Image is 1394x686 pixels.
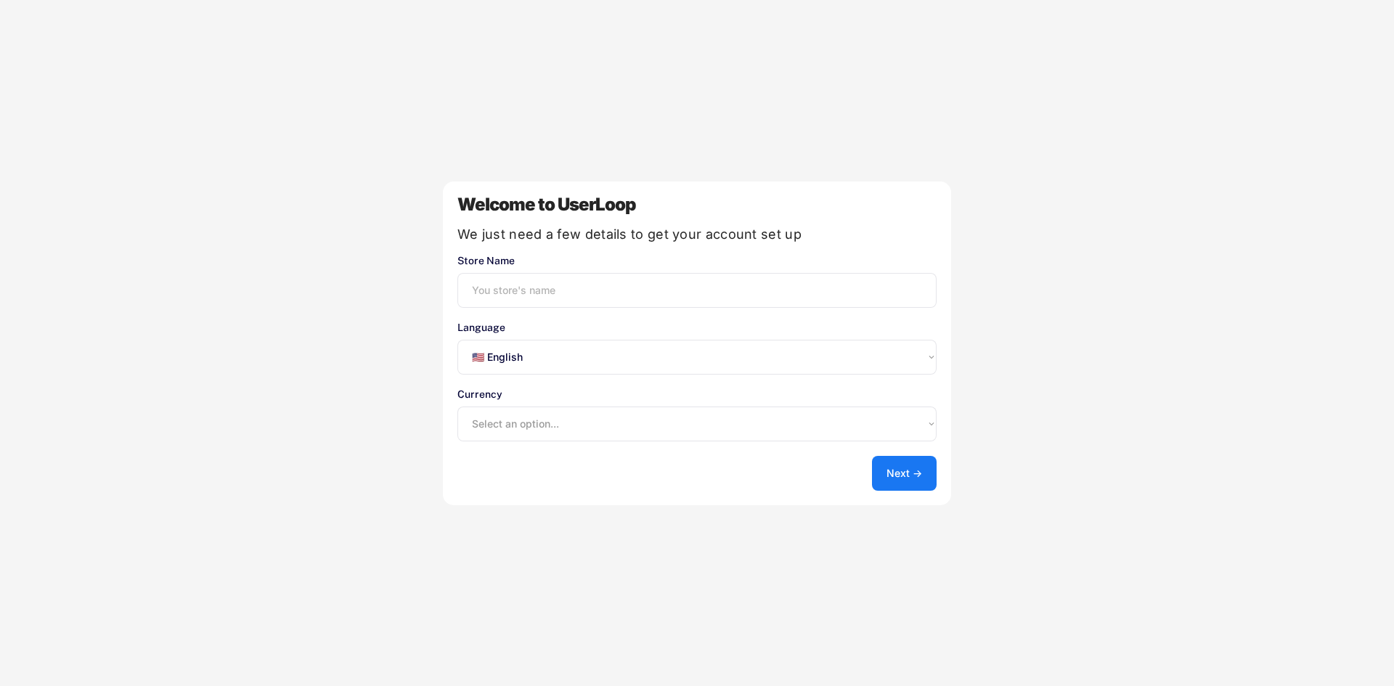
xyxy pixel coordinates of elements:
[457,228,937,241] div: We just need a few details to get your account set up
[457,256,937,266] div: Store Name
[457,389,937,399] div: Currency
[457,273,937,308] input: You store's name
[457,196,937,213] div: Welcome to UserLoop
[457,322,937,332] div: Language
[872,456,937,491] button: Next →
